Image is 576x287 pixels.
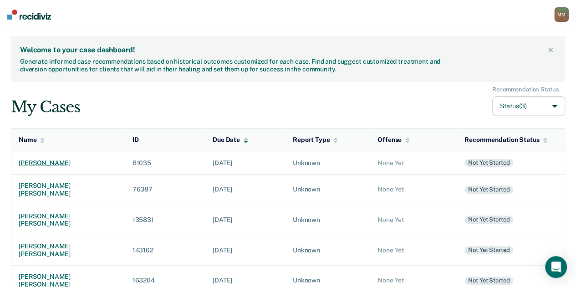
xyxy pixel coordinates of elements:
[205,174,285,205] td: [DATE]
[213,136,248,144] div: Due Date
[133,136,139,144] div: ID
[19,136,45,144] div: Name
[377,216,450,224] div: None Yet
[492,96,565,116] button: Status(3)
[554,7,569,22] div: M M
[20,58,443,73] div: Generate informed case recommendations based on historical outcomes customized for each case. Fin...
[464,246,513,254] div: Not yet started
[285,235,370,266] td: Unknown
[19,159,118,167] div: [PERSON_NAME]
[125,151,205,174] td: 81035
[545,256,567,278] div: Open Intercom Messenger
[377,247,450,254] div: None Yet
[285,174,370,205] td: Unknown
[19,212,118,228] div: [PERSON_NAME] [PERSON_NAME]
[19,182,118,197] div: [PERSON_NAME] [PERSON_NAME]
[377,277,450,284] div: None Yet
[293,136,338,144] div: Report Type
[464,136,547,144] div: Recommendation Status
[377,186,450,193] div: None Yet
[125,205,205,235] td: 135831
[464,159,513,167] div: Not yet started
[19,242,118,258] div: [PERSON_NAME] [PERSON_NAME]
[205,235,285,266] td: [DATE]
[125,174,205,205] td: 76387
[20,45,545,54] div: Welcome to your case dashboard!
[285,205,370,235] td: Unknown
[464,186,513,194] div: Not yet started
[492,86,559,93] div: Recommendation Status
[7,10,51,20] img: Recidiviz
[377,136,410,144] div: Offense
[205,151,285,174] td: [DATE]
[125,235,205,266] td: 143102
[377,159,450,167] div: None Yet
[285,151,370,174] td: Unknown
[11,98,80,116] div: My Cases
[205,205,285,235] td: [DATE]
[464,277,513,285] div: Not yet started
[554,7,569,22] button: MM
[464,216,513,224] div: Not yet started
